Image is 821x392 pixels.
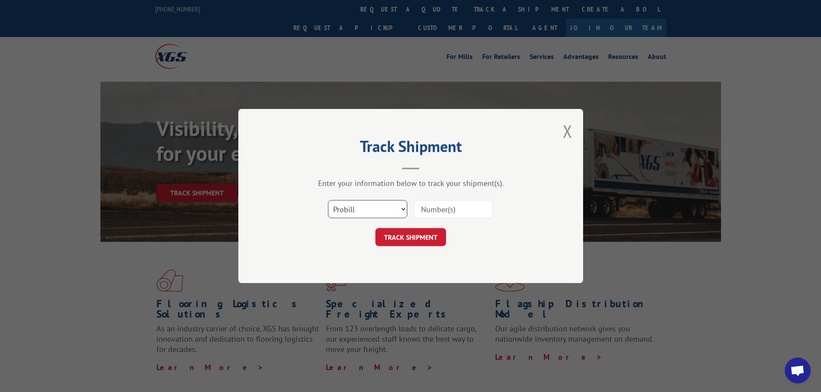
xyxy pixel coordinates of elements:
div: Enter your information below to track your shipment(s). [281,178,540,188]
button: TRACK SHIPMENT [375,228,446,246]
button: Close modal [563,120,572,142]
input: Number(s) [414,200,493,218]
a: Open chat [785,358,811,383]
h2: Track Shipment [281,140,540,157]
